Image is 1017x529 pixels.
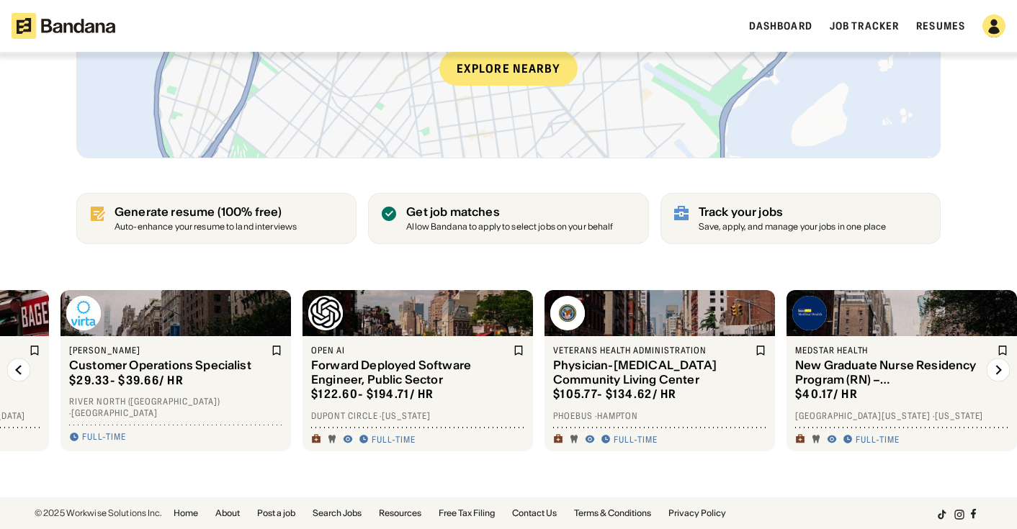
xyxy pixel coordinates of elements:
a: Search Jobs [313,509,362,517]
div: Physician-[MEDICAL_DATA] Community Living Center [553,358,752,386]
div: Generate resume [115,205,297,219]
div: Allow Bandana to apply to select jobs on your behalf [406,222,613,232]
div: Full-time [856,434,900,446]
a: Veterans Health Administration logoVeterans Health AdministrationPhysician-[MEDICAL_DATA] Communi... [545,290,775,451]
a: Terms & Conditions [574,509,651,517]
span: (100% free) [218,204,282,219]
img: Right Arrow [987,358,1010,381]
div: $ 105.77 - $134.62 / hr [553,386,677,402]
a: Resumes [916,19,965,32]
img: MedStar Health logo [792,296,827,330]
div: Veterans Health Administration [553,345,752,356]
div: © 2025 Workwise Solutions Inc. [35,509,162,517]
img: Open AI logo [308,296,343,330]
div: $ 40.17 / hr [795,386,858,402]
img: Veterans Health Administration logo [550,296,585,330]
div: Full-time [82,431,126,443]
div: Save, apply, and manage your jobs in one place [699,222,887,232]
img: Virta logo [66,296,101,330]
a: Dashboard [749,19,812,32]
div: [PERSON_NAME] [69,345,268,356]
div: $ 29.33 - $39.66 / hr [69,373,184,388]
div: [GEOGRAPHIC_DATA][US_STATE] · [US_STATE] [795,410,1008,422]
a: MedStar Health logoMedStar HealthNew Graduate Nurse Residency Program (RN) – [GEOGRAPHIC_DATA][US... [787,290,1017,451]
div: Explore nearby [439,51,578,86]
div: Full-time [614,434,658,446]
img: Bandana logotype [12,13,115,39]
a: Open AI logoOpen AIForward Deployed Software Engineer, Public Sector$122.60- $194.71/ hrDupont Ci... [303,290,533,451]
div: $ 122.60 - $194.71 / hr [311,386,434,402]
div: Track your jobs [699,205,887,219]
a: Resources [379,509,421,517]
a: Post a job [257,509,295,517]
div: Phoebus · Hampton [553,410,766,422]
a: Privacy Policy [668,509,726,517]
div: Open AI [311,345,510,356]
div: MedStar Health [795,345,994,356]
div: Get job matches [406,205,613,219]
div: Forward Deployed Software Engineer, Public Sector [311,358,510,386]
div: Dupont Circle · [US_STATE] [311,410,524,422]
a: Virta logo[PERSON_NAME]Customer Operations Specialist$29.33- $39.66/ hrRiver North ([GEOGRAPHIC_D... [61,290,291,451]
a: Free Tax Filing [439,509,495,517]
a: Generate resume (100% free)Auto-enhance your resume to land interviews [76,193,357,244]
a: Get job matches Allow Bandana to apply to select jobs on your behalf [368,193,648,244]
a: Job Tracker [830,19,899,32]
div: New Graduate Nurse Residency Program (RN) – [GEOGRAPHIC_DATA][US_STATE] [DATE] Cohort [795,358,994,386]
img: Left Arrow [7,358,30,381]
div: River North ([GEOGRAPHIC_DATA]) · [GEOGRAPHIC_DATA] [69,396,282,418]
div: Full-time [372,434,416,446]
div: Customer Operations Specialist [69,358,268,372]
div: Auto-enhance your resume to land interviews [115,222,297,232]
a: Contact Us [512,509,557,517]
a: Home [174,509,198,517]
a: Track your jobs Save, apply, and manage your jobs in one place [660,193,941,244]
a: About [215,509,240,517]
